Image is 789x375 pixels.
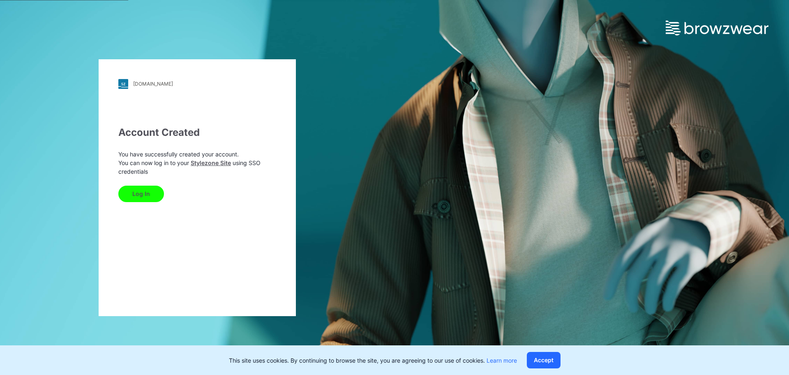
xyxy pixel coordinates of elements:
[118,158,276,176] p: You can now log in to your using SSO credentials
[118,79,128,89] img: stylezone-logo.562084cfcfab977791bfbf7441f1a819.svg
[118,125,276,140] div: Account Created
[487,357,517,364] a: Learn more
[666,21,768,35] img: browzwear-logo.e42bd6dac1945053ebaf764b6aa21510.svg
[133,81,173,87] div: [DOMAIN_NAME]
[118,186,164,202] button: Log In
[229,356,517,365] p: This site uses cookies. By continuing to browse the site, you are agreeing to our use of cookies.
[527,352,561,368] button: Accept
[118,150,276,158] p: You have successfully created your account.
[118,79,276,89] a: [DOMAIN_NAME]
[191,159,231,166] a: Stylezone Site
